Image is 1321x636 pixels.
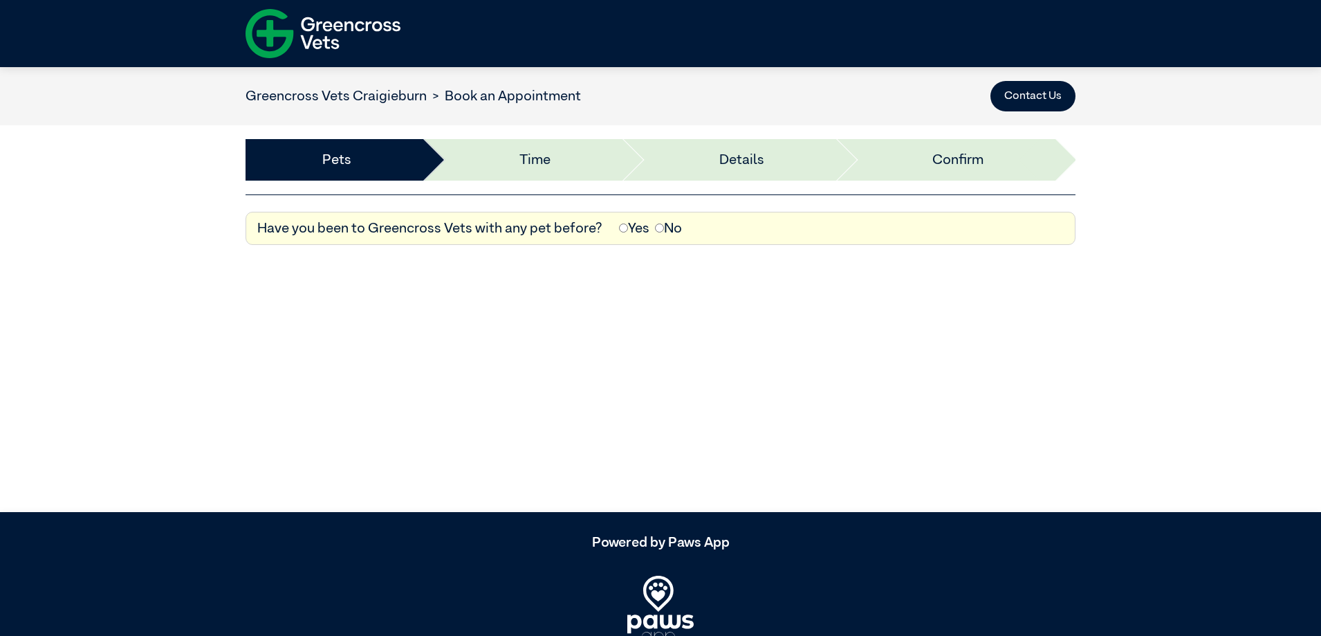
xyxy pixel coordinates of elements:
[257,218,602,239] label: Have you been to Greencross Vets with any pet before?
[246,86,581,107] nav: breadcrumb
[322,149,351,170] a: Pets
[246,3,400,64] img: f-logo
[655,218,682,239] label: No
[990,81,1075,111] button: Contact Us
[619,218,649,239] label: Yes
[246,89,427,103] a: Greencross Vets Craigieburn
[246,534,1075,551] h5: Powered by Paws App
[619,224,628,233] input: Yes
[427,86,581,107] li: Book an Appointment
[655,224,664,233] input: No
